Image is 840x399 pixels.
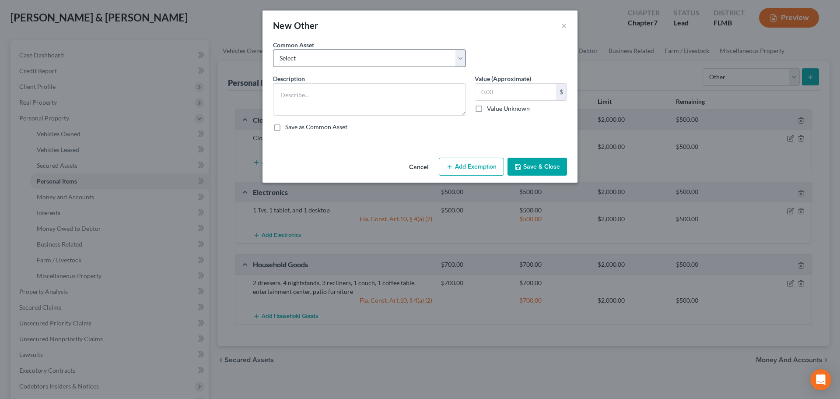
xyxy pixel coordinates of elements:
[556,84,567,100] div: $
[487,104,530,113] label: Value Unknown
[273,19,318,32] div: New Other
[285,123,347,131] label: Save as Common Asset
[810,369,831,390] div: Open Intercom Messenger
[273,40,314,49] label: Common Asset
[475,84,556,100] input: 0.00
[561,20,567,31] button: ×
[402,159,435,176] button: Cancel
[507,158,567,176] button: Save & Close
[475,74,531,83] label: Value (Approximate)
[439,158,504,176] button: Add Exemption
[273,75,305,82] span: Description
